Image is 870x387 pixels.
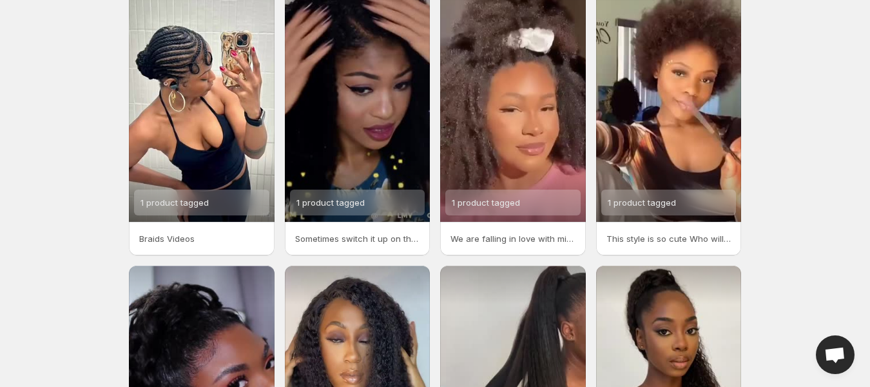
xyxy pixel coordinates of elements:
[816,335,855,374] div: Open chat
[295,232,420,245] p: Sometimes switch it up on them sis rey_mmdl using our toallmyblackgirls Kinky Coarse Clip
[140,197,209,208] span: 1 product tagged
[450,232,575,245] p: We are falling in love with milkayemima natural hair _- milkayemima __If you are looki
[608,197,676,208] span: 1 product tagged
[452,197,520,208] span: 1 product tagged
[139,232,264,245] p: Braids Videos
[296,197,365,208] span: 1 product tagged
[606,232,731,245] p: This style is so cute Who will be trying this out - uchechi_ _Our toallmyblackgirls Kink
